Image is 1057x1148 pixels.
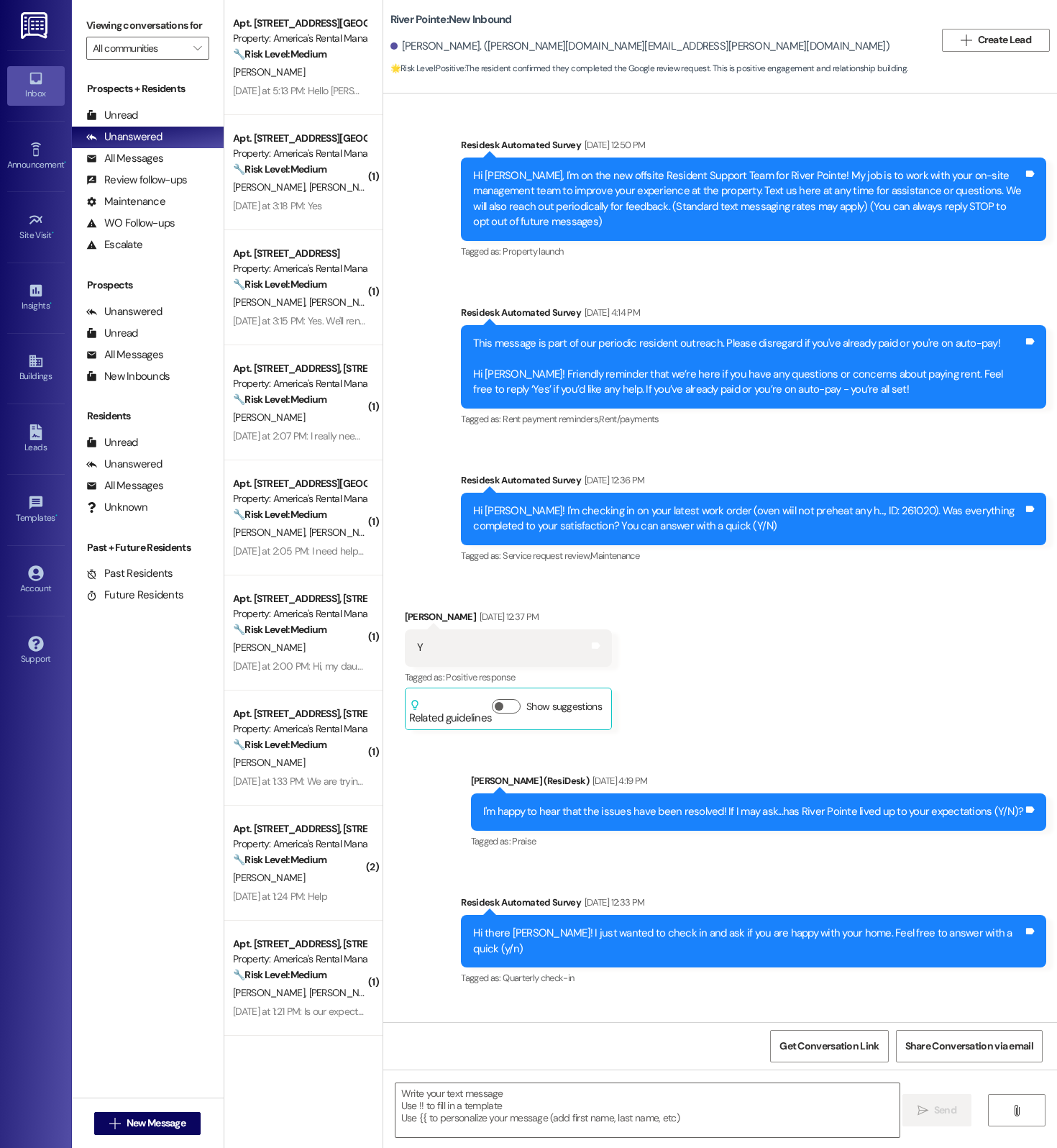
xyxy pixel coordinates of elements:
[55,511,58,521] span: •
[390,39,889,54] div: [PERSON_NAME]. ([PERSON_NAME][DOMAIN_NAME][EMAIL_ADDRESS][PERSON_NAME][DOMAIN_NAME])
[233,591,366,606] div: Apt. [STREET_ADDRESS], [STREET_ADDRESS]
[233,199,322,212] div: [DATE] at 3:18 PM: Yes
[233,131,366,146] div: Apt. [STREET_ADDRESS][GEOGRAPHIC_DATA][STREET_ADDRESS]
[233,65,305,78] span: [PERSON_NAME]
[7,349,65,388] a: Buildings
[93,37,186,60] input: All communities
[233,411,305,424] span: [PERSON_NAME]
[896,1030,1043,1062] button: Share Conversation via email
[581,473,644,488] div: [DATE] 12:36 PM
[233,952,366,967] div: Property: America's Rental Managers Portfolio
[918,1105,928,1116] i: 
[233,853,326,866] strong: 🔧 Risk Level: Medium
[233,545,584,557] div: [DATE] at 2:05 PM: I need help with getting us a garbage can, we never received one
[233,756,305,769] span: [PERSON_NAME]
[779,1039,879,1054] span: Get Conversation Link
[233,871,305,884] span: [PERSON_NAME]
[86,478,163,493] div: All Messages
[581,305,640,320] div: [DATE] 4:14 PM
[86,304,163,319] div: Unanswered
[72,409,224,424] div: Residents
[233,47,326,60] strong: 🔧 Risk Level: Medium
[409,699,493,726] div: Related guidelines
[978,32,1031,47] span: Create Lead
[476,609,539,624] div: [DATE] 12:37 PM
[233,986,309,999] span: [PERSON_NAME]
[86,588,183,603] div: Future Residents
[7,491,65,529] a: Templates •
[390,61,908,76] span: : The resident confirmed they completed the Google review request. This is positive engagement an...
[512,835,536,847] span: Praise
[233,890,327,903] div: [DATE] at 1:24 PM: Help
[405,667,612,688] div: Tagged as:
[308,296,385,309] span: [PERSON_NAME]
[473,504,1023,534] div: Hi [PERSON_NAME]! I'm checking in on your latest work order (oven wiil not preheat any h..., ID: ...
[233,641,305,654] span: [PERSON_NAME]
[461,137,1046,158] div: Residesk Automated Survey
[86,369,170,384] div: New Inbounds
[86,108,138,123] div: Unread
[86,566,173,581] div: Past Residents
[446,671,515,683] span: Positive response
[599,413,659,425] span: Rent/payments
[233,937,366,952] div: Apt. [STREET_ADDRESS], [STREET_ADDRESS]
[86,151,163,166] div: All Messages
[934,1103,956,1118] span: Send
[7,632,65,670] a: Support
[233,821,366,837] div: Apt. [STREET_ADDRESS], [STREET_ADDRESS]
[902,1094,972,1126] button: Send
[461,409,1046,429] div: Tagged as:
[72,278,224,293] div: Prospects
[405,609,612,629] div: [PERSON_NAME]
[461,241,1046,262] div: Tagged as:
[503,550,590,562] span: Service request review ,
[233,508,326,521] strong: 🔧 Risk Level: Medium
[483,804,1024,819] div: I'm happy to hear that the issues have been resolved! If I may ask...has River Pointe lived up to...
[461,473,1046,493] div: Residesk Automated Survey
[961,35,971,46] i: 
[473,168,1023,230] div: Hi [PERSON_NAME], I'm on the new offsite Resident Support Team for River Pointe! My job is to wor...
[461,545,1046,566] div: Tagged as:
[233,146,366,161] div: Property: America's Rental Managers Portfolio
[233,246,366,261] div: Apt. [STREET_ADDRESS]
[233,16,366,31] div: Apt. [STREET_ADDRESS][GEOGRAPHIC_DATA][STREET_ADDRESS]
[308,526,380,539] span: [PERSON_NAME]
[589,773,648,788] div: [DATE] 4:19 PM
[770,1030,888,1062] button: Get Conversation Link
[86,14,209,37] label: Viewing conversations for
[461,305,1046,325] div: Residesk Automated Survey
[233,361,366,376] div: Apt. [STREET_ADDRESS], [STREET_ADDRESS]
[233,376,366,391] div: Property: America's Rental Managers Portfolio
[390,12,512,27] b: River Pointe: New Inbound
[86,129,163,145] div: Unanswered
[64,158,66,168] span: •
[86,173,187,188] div: Review follow-ups
[905,1039,1033,1054] span: Share Conversation via email
[390,63,465,74] strong: 🌟 Risk Level: Positive
[233,1005,479,1018] div: [DATE] at 1:21 PM: Is our expected move in date still the 31st?
[461,895,1046,915] div: Residesk Automated Survey
[471,831,1047,852] div: Tagged as:
[86,347,163,363] div: All Messages
[193,42,201,54] i: 
[50,299,52,309] span: •
[233,606,366,621] div: Property: America's Rental Managers Portfolio
[86,216,175,231] div: WO Follow-ups
[7,561,65,600] a: Account
[503,972,574,984] span: Quarterly check-in
[86,194,165,209] div: Maintenance
[86,435,138,450] div: Unread
[94,1112,201,1135] button: New Message
[526,699,602,714] label: Show suggestions
[417,640,423,655] div: Y
[308,181,380,193] span: [PERSON_NAME]
[7,420,65,459] a: Leads
[233,393,326,406] strong: 🔧 Risk Level: Medium
[233,314,432,327] div: [DATE] at 3:15 PM: Yes. We'll rent it from a vendor.
[233,261,366,276] div: Property: America's Rental Managers Portfolio
[233,721,366,737] div: Property: America's Rental Managers Portfolio
[473,926,1023,957] div: Hi there [PERSON_NAME]! I just wanted to check in and ask if you are happy with your home. Feel f...
[233,738,326,751] strong: 🔧 Risk Level: Medium
[72,540,224,555] div: Past + Future Residents
[86,457,163,472] div: Unanswered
